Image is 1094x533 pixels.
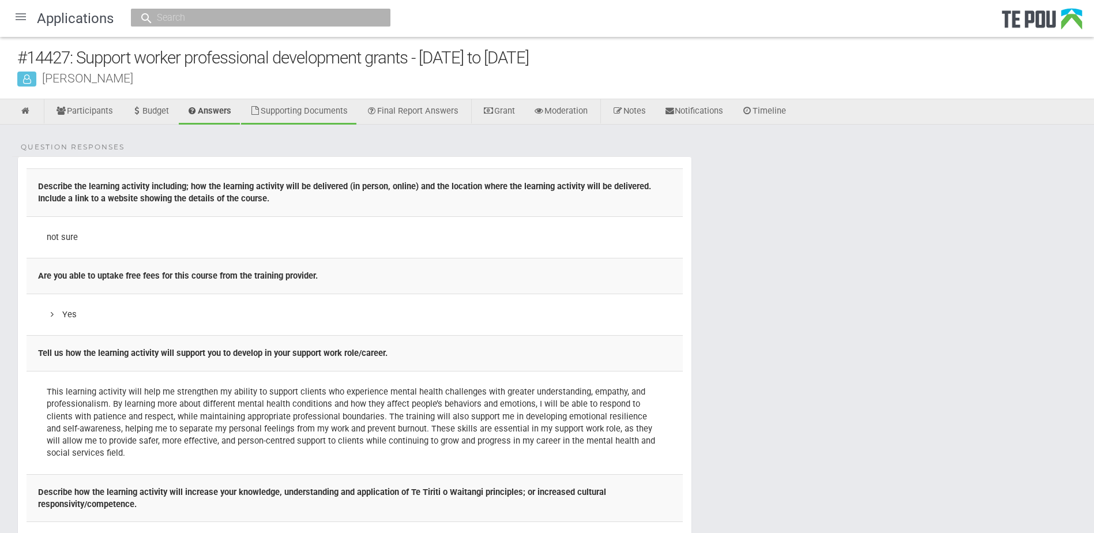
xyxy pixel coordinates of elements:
a: Moderation [525,99,596,125]
a: Participants [47,99,122,125]
a: Grant [475,99,524,125]
b: Tell us how the learning activity will support you to develop in your support work role/career. [38,348,388,358]
b: Describe the learning activity including; how the learning activity will be delivered (in person,... [38,181,651,204]
a: Answers [179,99,240,125]
div: [PERSON_NAME] [17,72,1094,84]
a: Supporting Documents [241,99,356,125]
input: Search [153,12,356,24]
a: Timeline [733,99,795,125]
span: Question Responses [21,142,125,152]
td: not sure [27,216,683,258]
a: Final Report Answers [358,99,467,125]
td: This learning activity will help me strengthen my ability to support clients who experience menta... [27,371,683,474]
div: Yes [47,309,663,321]
a: Budget [123,99,178,125]
div: #14427: Support worker professional development grants - [DATE] to [DATE] [17,46,1094,70]
a: Notes [604,99,655,125]
b: Are you able to uptake free fees for this course from the training provider. [38,271,318,281]
b: Describe how the learning activity will increase your knowledge, understanding and application of... [38,487,606,509]
a: Notifications [656,99,732,125]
